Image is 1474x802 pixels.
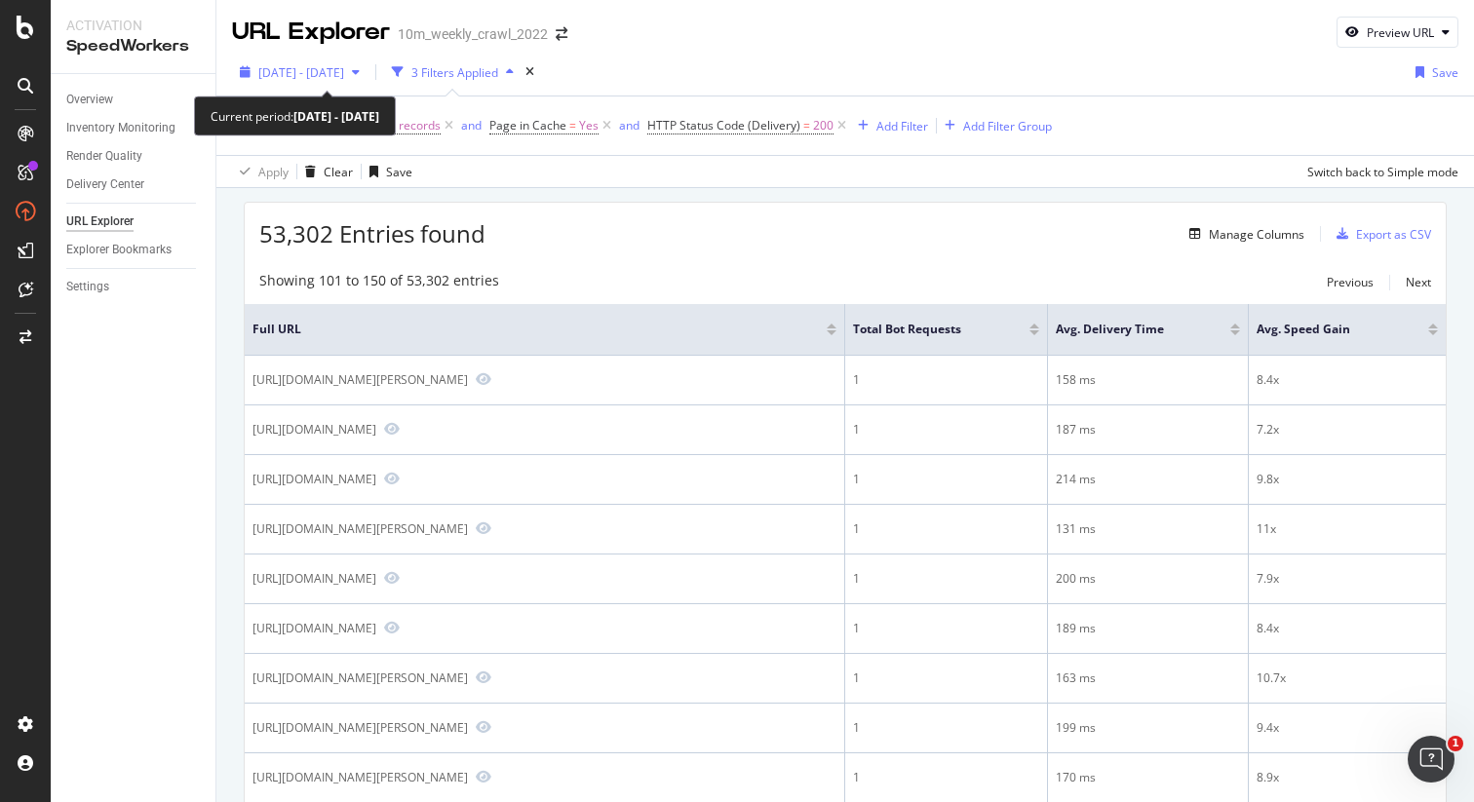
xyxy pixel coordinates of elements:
[476,720,491,734] a: Preview https://www.realtor.com/propertyrecord-search/77077/Waldemar-Dr
[57,113,72,129] img: tab_domain_overview_orange.svg
[252,520,468,537] div: [URL][DOMAIN_NAME][PERSON_NAME]
[252,669,468,686] div: [URL][DOMAIN_NAME][PERSON_NAME]
[1432,64,1458,81] div: Save
[66,211,202,232] a: URL Explorer
[579,112,599,139] span: Yes
[1408,57,1458,88] button: Save
[853,620,1039,637] div: 1
[66,240,172,260] div: Explorer Bookmarks
[1406,274,1431,290] div: Next
[1056,769,1240,786] div: 170 ms
[853,719,1039,737] div: 1
[461,116,482,134] button: and
[66,277,109,297] div: Settings
[259,271,499,294] div: Showing 101 to 150 of 53,302 entries
[66,35,200,57] div: SpeedWorkers
[1209,226,1304,243] div: Manage Columns
[232,156,289,187] button: Apply
[258,164,289,180] div: Apply
[386,164,412,180] div: Save
[66,118,175,138] div: Inventory Monitoring
[232,57,368,88] button: [DATE] - [DATE]
[1056,471,1240,488] div: 214 ms
[803,117,810,134] span: =
[1307,164,1458,180] div: Switch back to Simple mode
[522,62,538,82] div: times
[252,321,797,338] span: Full URL
[853,321,1000,338] span: Total Bot Requests
[51,51,214,66] div: Domain: [DOMAIN_NAME]
[258,64,344,81] span: [DATE] - [DATE]
[1056,570,1240,588] div: 200 ms
[1299,156,1458,187] button: Switch back to Simple mode
[1406,271,1431,294] button: Next
[324,164,353,180] div: Clear
[31,31,47,47] img: logo_orange.svg
[384,422,400,436] a: Preview https://www.realtor.com/propertyrecord-search/06057/Bluedoor-Rd
[411,64,498,81] div: 3 Filters Applied
[647,117,800,134] span: HTTP Status Code (Delivery)
[461,117,482,134] div: and
[252,471,376,487] div: [URL][DOMAIN_NAME]
[66,90,202,110] a: Overview
[1056,371,1240,389] div: 158 ms
[362,156,412,187] button: Save
[384,472,400,485] a: Preview https://www.realtor.com/propertyrecord-search/60172/Red-Maple-Ln
[66,146,142,167] div: Render Quality
[1257,421,1438,439] div: 7.2x
[252,570,376,587] div: [URL][DOMAIN_NAME]
[252,421,376,438] div: [URL][DOMAIN_NAME]
[853,769,1039,786] div: 1
[1257,520,1438,538] div: 11x
[850,114,928,137] button: Add Filter
[297,156,353,187] button: Clear
[66,16,200,35] div: Activation
[66,118,202,138] a: Inventory Monitoring
[1356,226,1431,243] div: Export as CSV
[259,217,485,249] span: 53,302 Entries found
[66,211,134,232] div: URL Explorer
[1257,669,1438,687] div: 10.7x
[476,770,491,783] a: Preview https://www.realtor.com/propertyrecord-search/chelsea_al/Chesser-Ln
[252,620,376,636] div: [URL][DOMAIN_NAME]
[489,117,566,134] span: Page in Cache
[1056,321,1201,338] span: Avg. Delivery Time
[1327,274,1374,290] div: Previous
[1257,321,1399,338] span: Avg. Speed Gain
[853,371,1039,389] div: 1
[1257,769,1438,786] div: 8.9x
[853,471,1039,488] div: 1
[293,108,379,125] b: [DATE] - [DATE]
[1056,719,1240,737] div: 199 ms
[1257,471,1438,488] div: 9.8x
[853,669,1039,687] div: 1
[1182,222,1304,246] button: Manage Columns
[1056,620,1240,637] div: 189 ms
[853,520,1039,538] div: 1
[218,115,322,128] div: Keywords by Traffic
[853,570,1039,588] div: 1
[197,113,213,129] img: tab_keywords_by_traffic_grey.svg
[1257,719,1438,737] div: 9.4x
[384,571,400,585] a: Preview https://www.realtor.com/propertyrecord-search/37381/Price-Home-Ln
[619,117,640,134] div: and
[78,115,175,128] div: Domain Overview
[569,117,576,134] span: =
[211,105,379,128] div: Current period:
[55,31,96,47] div: v 4.0.25
[1327,271,1374,294] button: Previous
[476,670,491,684] a: Preview https://www.realtor.com/propertyrecord-search/70433/Courtney-Dr
[66,240,202,260] a: Explorer Bookmarks
[1257,570,1438,588] div: 7.9x
[476,372,491,386] a: Preview https://www.realtor.com/propertyrecord-search/33860/Dean
[384,57,522,88] button: 3 Filters Applied
[1056,520,1240,538] div: 131 ms
[1257,620,1438,637] div: 8.4x
[384,621,400,634] a: Preview https://www.realtor.com/propertyrecord-search/45142/North-St
[876,118,928,134] div: Add Filter
[1056,669,1240,687] div: 163 ms
[1448,736,1463,751] span: 1
[1337,17,1458,48] button: Preview URL
[1367,24,1434,41] div: Preview URL
[66,90,113,110] div: Overview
